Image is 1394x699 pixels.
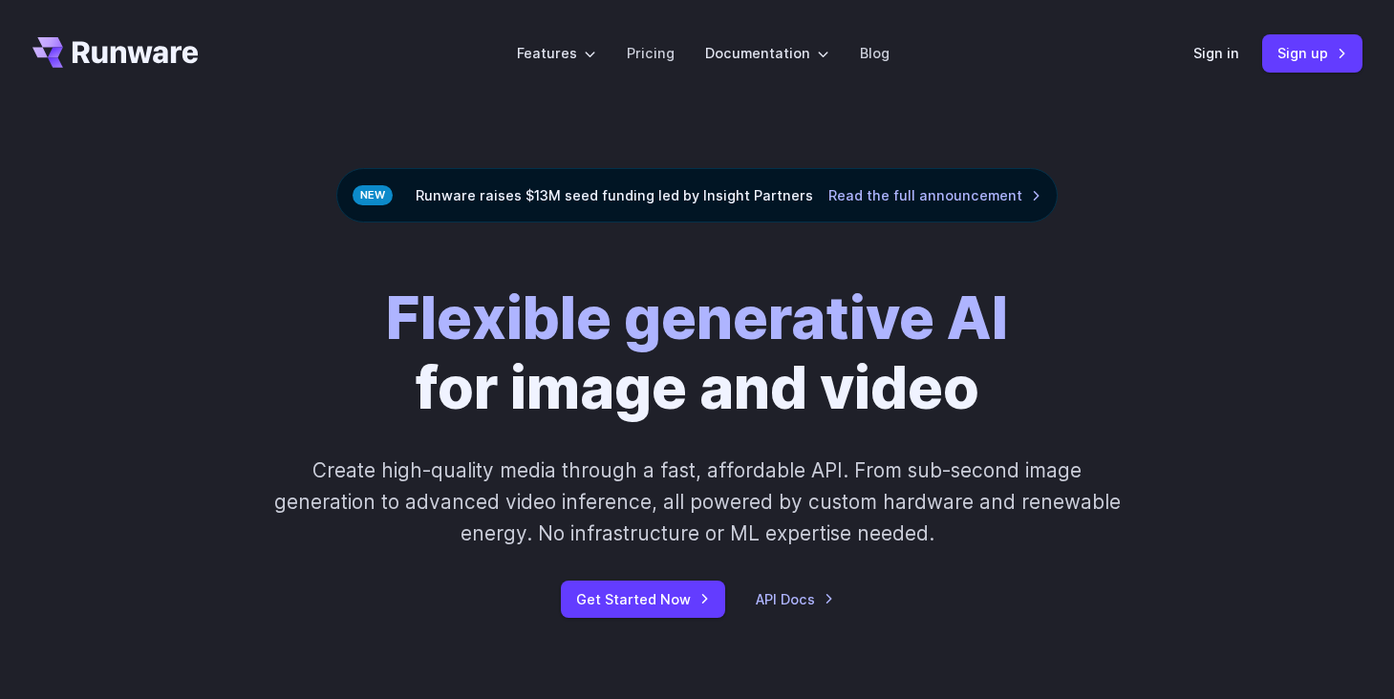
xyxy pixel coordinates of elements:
[271,455,1123,550] p: Create high-quality media through a fast, affordable API. From sub-second image generation to adv...
[705,42,829,64] label: Documentation
[386,284,1008,424] h1: for image and video
[561,581,725,618] a: Get Started Now
[32,37,199,68] a: Go to /
[627,42,675,64] a: Pricing
[517,42,596,64] label: Features
[828,184,1041,206] a: Read the full announcement
[860,42,890,64] a: Blog
[756,588,834,610] a: API Docs
[1262,34,1362,72] a: Sign up
[1193,42,1239,64] a: Sign in
[386,283,1008,353] strong: Flexible generative AI
[336,168,1058,222] div: Runware raises $13M seed funding led by Insight Partners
